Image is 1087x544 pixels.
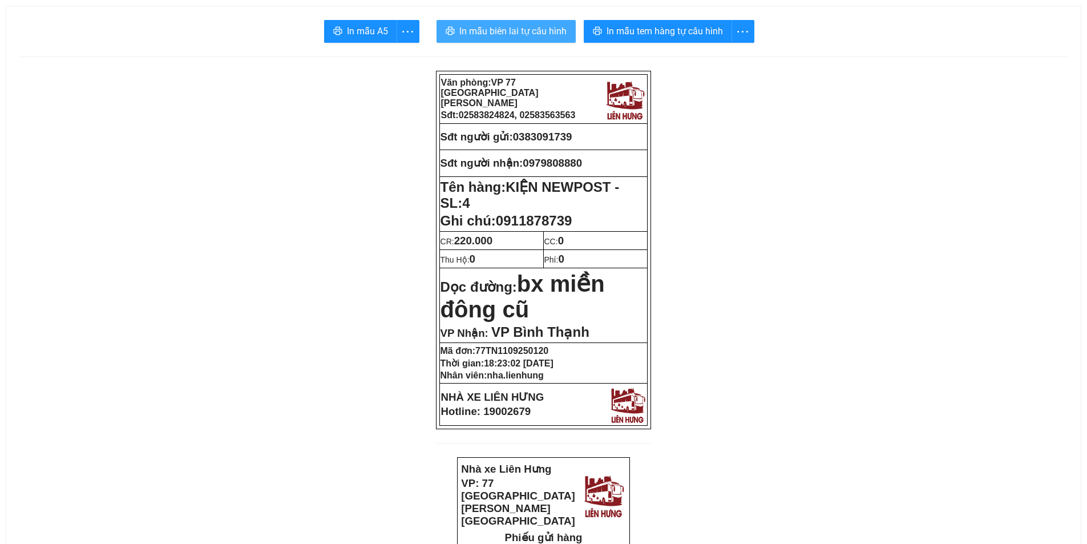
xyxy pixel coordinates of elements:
span: nha.lienhung [487,370,544,380]
strong: Nhà xe Liên Hưng [461,463,551,475]
strong: NHÀ XE LIÊN HƯNG [441,391,544,403]
span: 0 [558,235,564,247]
span: Thu Hộ: [441,255,475,264]
strong: Nhân viên: [441,370,544,380]
strong: Tên hàng: [441,179,620,211]
img: logo [581,472,626,519]
span: printer [593,26,602,37]
button: printerIn mẫu tem hàng tự cấu hình [584,20,732,43]
span: 220.000 [454,235,492,247]
strong: Mã đơn: [441,346,549,356]
span: more [397,25,419,39]
span: Ghi chú: [441,213,572,228]
strong: Hotline: 19002679 [441,405,531,417]
strong: Thời gian: [441,358,553,368]
span: 0 [470,253,475,265]
span: KIỆN NEWPOST - SL: [441,179,620,211]
button: more [397,20,419,43]
span: bx miền đông cũ [441,271,605,322]
span: Phí: [544,255,564,264]
button: printerIn mẫu A5 [324,20,397,43]
span: 77TN1109250120 [475,346,548,356]
button: printerIn mẫu biên lai tự cấu hình [437,20,576,43]
span: VP Bình Thạnh [491,324,589,340]
span: VP 77 [GEOGRAPHIC_DATA][PERSON_NAME] [441,78,539,108]
strong: Sđt: [441,110,576,120]
span: 4 [462,195,470,211]
span: 18:23:02 [DATE] [484,358,553,368]
span: more [732,25,754,39]
span: 0911878739 [496,213,572,228]
strong: Sđt người gửi: [441,131,513,143]
span: VP Nhận: [441,327,488,339]
strong: Sđt người nhận: [441,157,523,169]
strong: Văn phòng: [441,78,539,108]
span: 0 [558,253,564,265]
strong: Dọc đường: [441,279,605,320]
button: more [732,20,754,43]
span: In mẫu A5 [347,24,388,38]
span: 0979808880 [523,157,582,169]
img: logo [603,78,646,121]
span: CR: [441,237,493,246]
span: printer [333,26,342,37]
span: CC: [544,237,564,246]
span: 02583824824, 02583563563 [459,110,576,120]
span: In mẫu biên lai tự cấu hình [459,24,567,38]
img: logo [608,385,647,424]
span: printer [446,26,455,37]
span: 0383091739 [513,131,572,143]
strong: VP: 77 [GEOGRAPHIC_DATA][PERSON_NAME][GEOGRAPHIC_DATA] [461,477,575,527]
span: In mẫu tem hàng tự cấu hình [607,24,723,38]
strong: Phiếu gửi hàng [505,531,583,543]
